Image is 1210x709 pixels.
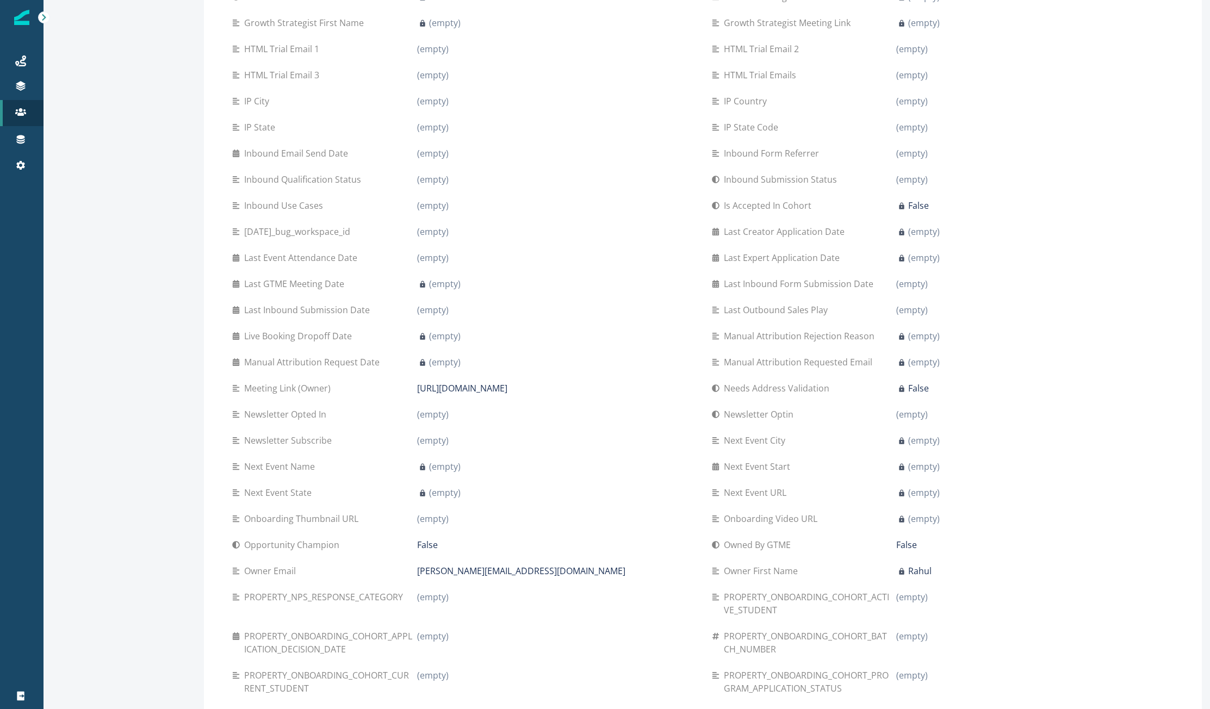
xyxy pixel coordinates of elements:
[14,10,29,25] img: Inflection
[908,512,940,525] p: (empty)
[908,486,940,499] p: (empty)
[896,303,928,316] p: (empty)
[724,199,816,212] p: Is Accepted in Cohort
[896,173,928,186] p: (empty)
[244,303,374,316] p: Last Inbound Submission Date
[417,95,449,108] p: (empty)
[417,303,449,316] p: (empty)
[896,590,928,604] p: (empty)
[724,460,795,473] p: Next Event Start
[244,16,368,29] p: Growth Strategist First Name
[429,277,461,290] p: (empty)
[244,538,344,551] p: Opportunity Champion
[417,512,449,525] p: (empty)
[244,356,384,369] p: Manual Attribution Request Date
[896,277,928,290] p: (empty)
[429,16,461,29] p: (empty)
[908,251,940,264] p: (empty)
[244,69,324,82] p: HTML Trial Email 3
[244,42,324,55] p: HTML Trial Email 1
[724,251,844,264] p: Last Expert Application Date
[244,460,319,473] p: Next Event Name
[244,590,407,604] p: PROPERTY_NPS_RESPONSE_CATEGORY
[417,408,449,421] p: (empty)
[244,95,274,108] p: IP City
[244,147,352,160] p: Inbound Email Send Date
[724,225,849,238] p: Last Creator Application Date
[896,408,928,421] p: (empty)
[244,382,335,395] p: Meeting Link (Owner)
[908,356,940,369] p: (empty)
[908,382,929,395] p: False
[244,486,316,499] p: Next Event State
[908,460,940,473] p: (empty)
[908,199,929,212] p: False
[724,121,783,134] p: IP State Code
[724,486,791,499] p: Next Event URL
[896,538,917,551] p: False
[417,147,449,160] p: (empty)
[724,630,897,656] p: PROPERTY_ONBOARDING_COHORT_BATCH_NUMBER
[244,329,356,343] p: Live Booking Dropoff Date
[244,512,363,525] p: Onboarding Thumbnail URL
[429,356,461,369] p: (empty)
[896,630,928,643] p: (empty)
[908,329,940,343] p: (empty)
[244,564,300,577] p: Owner Email
[896,69,928,82] p: (empty)
[417,199,449,212] p: (empty)
[724,329,879,343] p: Manual Attribution Rejection Reason
[244,434,336,447] p: Newsletter Subscribe
[244,173,365,186] p: Inbound Qualification Status
[417,69,449,82] p: (empty)
[724,382,834,395] p: Needs Address Validation
[429,460,461,473] p: (empty)
[417,564,625,577] p: [PERSON_NAME][EMAIL_ADDRESS][DOMAIN_NAME]
[896,95,928,108] p: (empty)
[724,564,802,577] p: Owner First Name
[417,42,449,55] p: (empty)
[244,408,331,421] p: Newsletter Opted In
[417,225,449,238] p: (empty)
[244,121,280,134] p: IP State
[244,199,327,212] p: Inbound Use Cases
[244,277,349,290] p: Last GTME Meeting Date
[908,564,932,577] p: Rahul
[724,408,798,421] p: Newsletter Optin
[244,225,355,238] p: [DATE]_bug_workspace_id
[417,434,449,447] p: (empty)
[724,16,855,29] p: Growth Strategist Meeting Link
[724,669,897,695] p: PROPERTY_ONBOARDING_COHORT_PROGRAM_APPLICATION_STATUS
[908,434,940,447] p: (empty)
[429,486,461,499] p: (empty)
[724,173,841,186] p: Inbound Submission Status
[417,590,449,604] p: (empty)
[724,590,897,617] p: PROPERTY_ONBOARDING_COHORT_ACTIVE_STUDENT
[417,630,449,643] p: (empty)
[724,42,803,55] p: HTML Trial Email 2
[724,95,771,108] p: IP Country
[417,669,449,682] p: (empty)
[417,173,449,186] p: (empty)
[417,121,449,134] p: (empty)
[417,538,438,551] p: False
[244,630,417,656] p: PROPERTY_ONBOARDING_COHORT_APPLICATION_DECISION_DATE
[896,42,928,55] p: (empty)
[908,225,940,238] p: (empty)
[724,538,795,551] p: Owned by GTME
[896,669,928,682] p: (empty)
[896,147,928,160] p: (empty)
[724,356,877,369] p: Manual Attribution Requested Email
[724,277,878,290] p: Last Inbound Form Submission Date
[724,303,832,316] p: Last outbound sales play
[724,69,801,82] p: HTML Trial Emails
[724,147,823,160] p: Inbound Form Referrer
[429,329,461,343] p: (empty)
[724,434,790,447] p: Next Event City
[417,251,449,264] p: (empty)
[417,382,507,395] p: [URL][DOMAIN_NAME]
[896,121,928,134] p: (empty)
[724,512,822,525] p: Onboarding Video URL
[908,16,940,29] p: (empty)
[244,251,362,264] p: Last Event Attendance Date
